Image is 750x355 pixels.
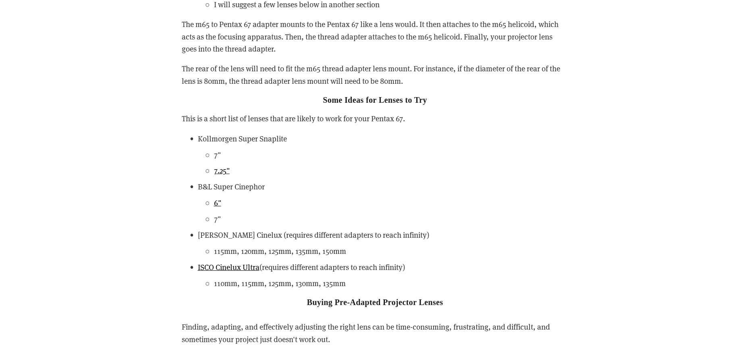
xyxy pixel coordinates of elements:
strong: Buying Pre-Adapted Projector Lenses [307,298,443,307]
p: This is a short list of lenses that are likely to work for your Pentax 67. [182,112,569,125]
p: 7" [214,149,569,161]
p: 7" [214,213,569,225]
a: ISCO Cinelux Ultra [198,262,260,272]
p: 115mm, 120mm, 125mm, 135mm, 150mm [214,245,569,257]
a: 6" [214,197,221,208]
p: The m65 to Pentax 67 adapter mounts to the Pentax 67 like a lens would. It then attaches to the m... [182,18,569,55]
strong: Some Ideas for Lenses to Try [323,95,427,104]
p: The rear of the lens will need to fit the m65 thread adapter lens mount. For instance, if the dia... [182,62,569,87]
p: (requires different adapters to reach infinity) [198,261,569,273]
p: Kollmorgen Super Snaplite [198,133,569,145]
p: 110mm, 115mm, 125mm, 130mm, 135mm [214,277,569,289]
a: 7.25" [214,165,230,175]
p: [PERSON_NAME] Cinelux (requires different adapters to reach infinity) [198,229,569,241]
p: Finding, adapting, and effectively adjusting the right lens can be time-consuming, frustrating, a... [182,321,569,345]
p: B&L Super Cinephor [198,181,569,193]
